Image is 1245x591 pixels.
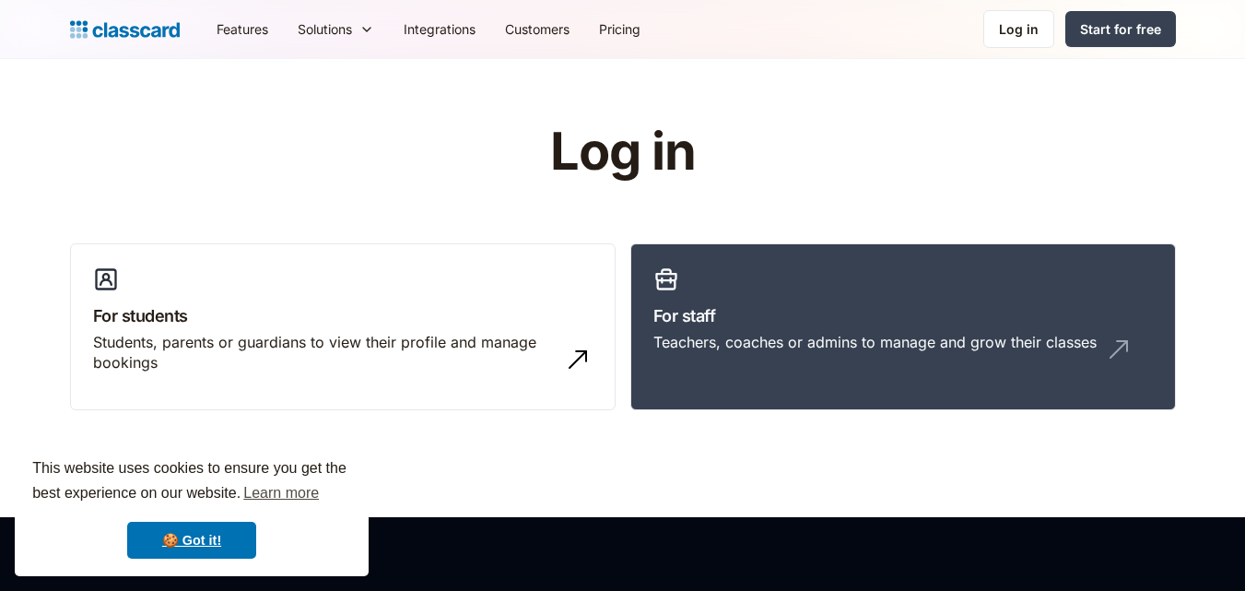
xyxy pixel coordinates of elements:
a: For studentsStudents, parents or guardians to view their profile and manage bookings [70,243,616,411]
div: Log in [999,19,1039,39]
div: Start for free [1080,19,1161,39]
div: Solutions [283,8,389,50]
a: dismiss cookie message [127,522,256,559]
a: Features [202,8,283,50]
a: For staffTeachers, coaches or admins to manage and grow their classes [630,243,1176,411]
a: Customers [490,8,584,50]
a: learn more about cookies [241,479,322,507]
div: Solutions [298,19,352,39]
span: This website uses cookies to ensure you get the best experience on our website. [32,457,351,507]
a: Start for free [1065,11,1176,47]
a: Pricing [584,8,655,50]
a: Integrations [389,8,490,50]
h1: Log in [330,124,915,181]
a: home [70,17,180,42]
div: Students, parents or guardians to view their profile and manage bookings [93,332,556,373]
h3: For staff [653,303,1153,328]
a: Log in [983,10,1054,48]
div: Teachers, coaches or admins to manage and grow their classes [653,332,1097,352]
h3: For students [93,303,593,328]
div: cookieconsent [15,440,369,576]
